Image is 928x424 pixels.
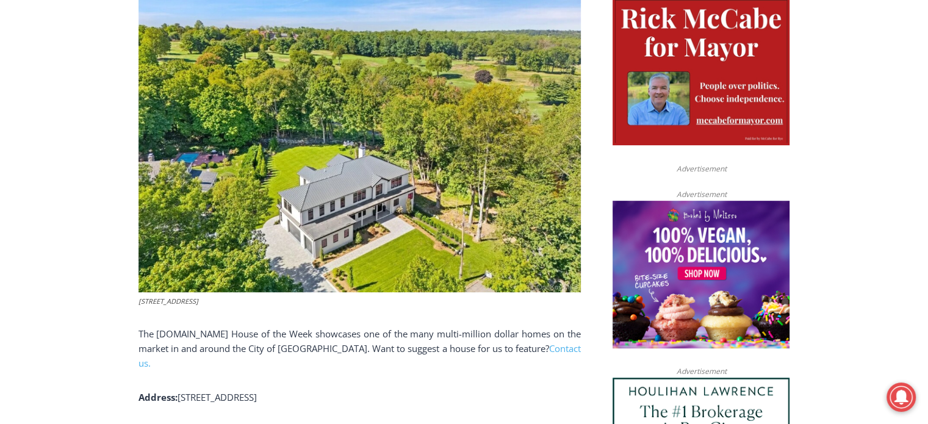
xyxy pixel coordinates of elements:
[664,189,738,200] span: Advertisement
[138,296,581,307] figcaption: [STREET_ADDRESS]
[138,391,178,403] b: Address:
[138,326,581,370] p: The [DOMAIN_NAME] House of the Week showcases one of the many multi-million dollar homes on the m...
[138,342,581,369] a: Contact us.
[178,391,257,403] span: [STREET_ADDRESS]
[664,163,738,174] span: Advertisement
[613,201,790,348] img: Baked by Melissa
[664,365,738,377] span: Advertisement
